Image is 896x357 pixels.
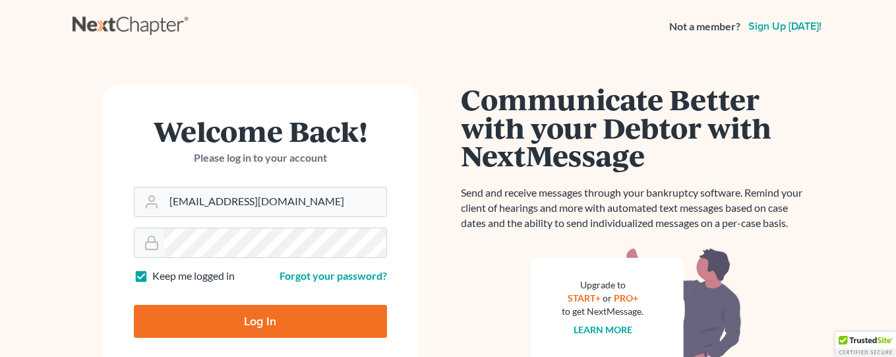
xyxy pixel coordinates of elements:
label: Keep me logged in [152,269,235,284]
h1: Communicate Better with your Debtor with NextMessage [462,85,811,170]
a: Sign up [DATE]! [746,21,824,32]
div: TrustedSite Certified [835,332,896,357]
strong: Not a member? [669,19,740,34]
a: START+ [568,292,601,304]
div: to get NextMessage. [562,305,644,318]
input: Email Address [164,187,386,216]
h1: Welcome Back! [134,117,387,145]
a: Forgot your password? [280,269,387,282]
div: Upgrade to [562,278,644,292]
a: PRO+ [614,292,638,304]
a: Learn more [574,324,632,335]
input: Log In [134,305,387,338]
span: or [603,292,612,304]
p: Send and receive messages through your bankruptcy software. Remind your client of hearings and mo... [462,185,811,231]
p: Please log in to your account [134,150,387,166]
